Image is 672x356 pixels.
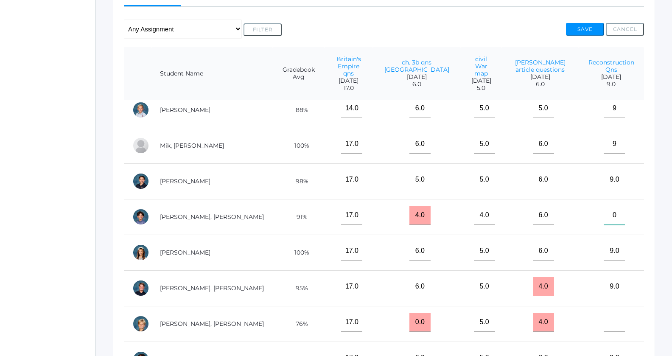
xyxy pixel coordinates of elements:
div: Ryder Roberts [132,280,149,297]
div: Peter Laubacher [132,101,149,118]
td: 98% [273,163,325,199]
span: [DATE] [381,73,452,81]
div: Aiden Oceguera [132,173,149,190]
div: Reagan Reynolds [132,244,149,261]
span: [DATE] [333,77,364,84]
div: Hudson Purser [132,208,149,225]
span: 6.0 [510,81,570,88]
td: 88% [273,92,325,128]
a: [PERSON_NAME] article questions [515,59,566,73]
a: Reconstruction Qns [588,59,634,73]
span: [DATE] [469,77,493,84]
a: Mik, [PERSON_NAME] [160,142,224,149]
a: civil War map [474,55,488,77]
div: Hadley Mik [132,137,149,154]
th: Student Name [151,47,273,101]
span: 6.0 [381,81,452,88]
td: 100% [273,235,325,270]
button: Cancel [606,23,644,36]
div: Levi Sergey [132,315,149,332]
td: 91% [273,199,325,235]
a: [PERSON_NAME] [160,106,210,114]
a: ch. 3b qns [GEOGRAPHIC_DATA] [384,59,449,73]
a: Britain's Empire qns [336,55,361,77]
a: [PERSON_NAME], [PERSON_NAME] [160,213,264,221]
span: [DATE] [510,73,570,81]
th: Gradebook Avg [273,47,325,101]
a: [PERSON_NAME], [PERSON_NAME] [160,284,264,292]
a: [PERSON_NAME] [160,249,210,256]
button: Save [566,23,604,36]
span: [DATE] [587,73,636,81]
a: [PERSON_NAME], [PERSON_NAME] [160,320,264,328]
td: 100% [273,128,325,163]
span: 5.0 [469,84,493,92]
button: Filter [244,23,282,36]
td: 76% [273,306,325,342]
span: 9.0 [587,81,636,88]
td: 95% [273,270,325,306]
span: 17.0 [333,84,364,92]
a: [PERSON_NAME] [160,177,210,185]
